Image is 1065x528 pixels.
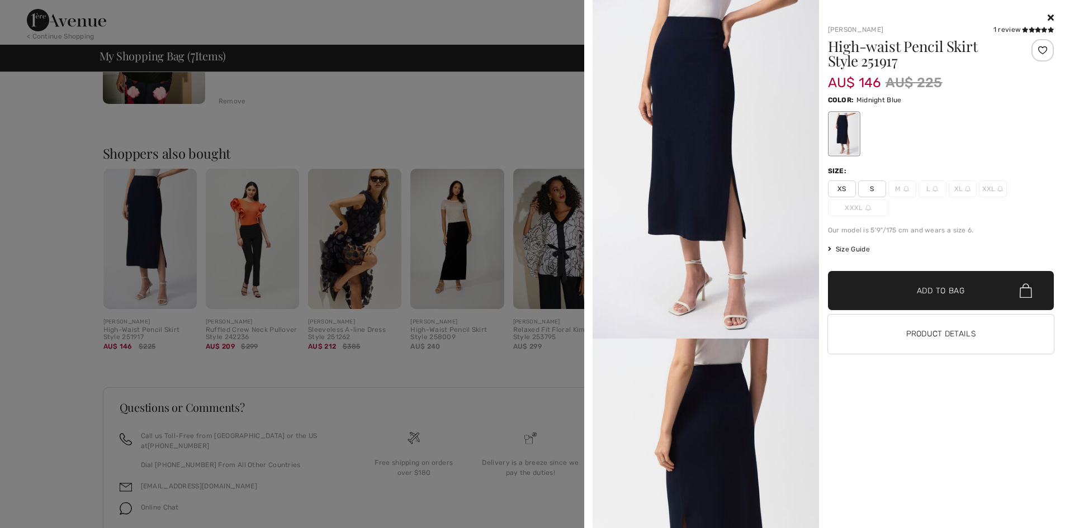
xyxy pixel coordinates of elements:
span: Help [25,8,48,18]
button: Product Details [828,315,1054,354]
div: 1 review [993,25,1054,35]
span: Color: [828,96,854,104]
span: Add to Bag [917,285,965,297]
button: Add to Bag [828,271,1054,310]
img: ring-m.svg [965,186,971,192]
span: XS [828,180,856,197]
div: Our model is 5'9"/175 cm and wears a size 6. [828,225,1054,235]
span: S [858,180,886,197]
span: XXL [979,180,1007,197]
img: Bag.svg [1020,283,1032,298]
span: XXXL [828,199,888,216]
span: Midnight Blue [856,96,902,104]
div: Size: [828,166,849,176]
span: M [888,180,916,197]
img: ring-m.svg [933,186,938,192]
a: [PERSON_NAME] [828,26,884,34]
span: XL [949,180,977,197]
h1: High-waist Pencil Skirt Style 251917 [828,39,1016,68]
span: Size Guide [828,244,870,254]
img: ring-m.svg [997,186,1003,192]
span: AU$ 225 [886,73,943,93]
span: L [919,180,946,197]
div: Midnight Blue [829,113,858,155]
span: AU$ 146 [828,64,881,91]
img: ring-m.svg [903,186,909,192]
img: ring-m.svg [865,205,871,211]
